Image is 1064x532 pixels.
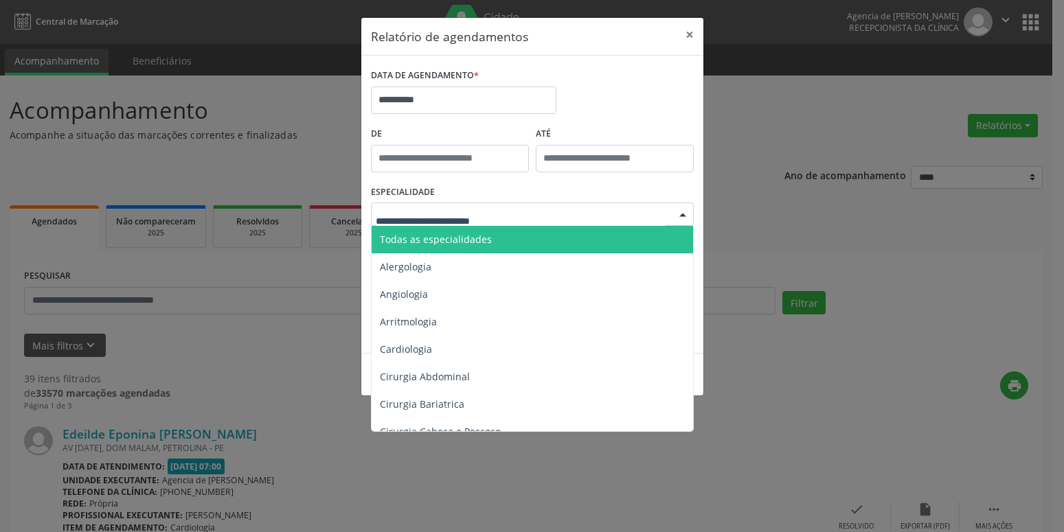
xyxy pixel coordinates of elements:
span: Angiologia [380,288,428,301]
span: Cardiologia [380,343,432,356]
label: DATA DE AGENDAMENTO [371,65,479,86]
h5: Relatório de agendamentos [371,27,528,45]
span: Cirurgia Cabeça e Pescoço [380,425,501,438]
button: Close [676,18,703,51]
span: Todas as especialidades [380,233,492,246]
span: Arritmologia [380,315,437,328]
label: ATÉ [536,124,694,145]
label: ESPECIALIDADE [371,182,435,203]
span: Cirurgia Abdominal [380,370,470,383]
label: De [371,124,529,145]
span: Alergologia [380,260,431,273]
span: Cirurgia Bariatrica [380,397,464,410]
